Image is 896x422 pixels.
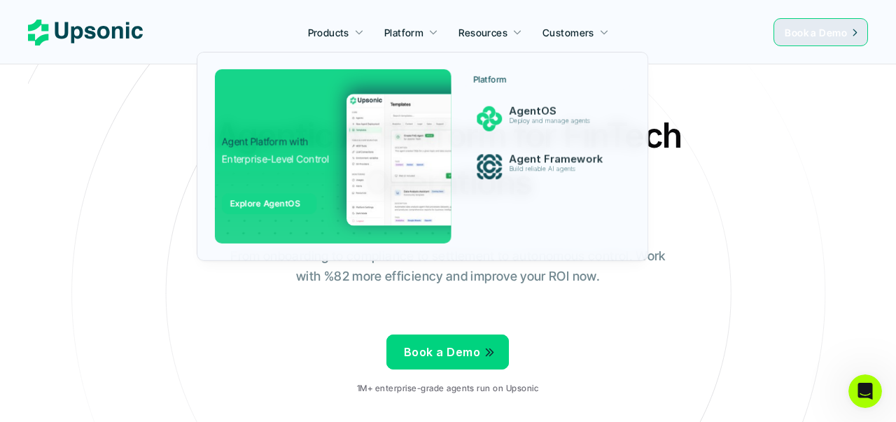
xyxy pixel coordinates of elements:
[848,374,882,408] iframe: Intercom live chat
[404,345,480,359] span: Book a Demo
[474,75,507,85] p: Platform
[465,99,631,139] a: AgentOSDeploy and manage agents
[509,105,612,118] p: AgentOS
[222,136,309,148] span: Agent Platform with
[509,166,610,174] p: Build reliable AI agents
[215,69,451,244] a: Agent Platform withEnterprise-Level ControlExplore AgentOS
[222,153,330,165] span: Enterprise-Level Control
[386,335,509,370] a: Book a Demo
[230,198,300,209] span: Explore AgentOS
[465,148,631,187] a: Agent FrameworkBuild reliable AI agents
[542,25,594,40] p: Customers
[220,246,675,287] p: From onboarding to compliance to settlement to autonomous control. Work with %82 more efficiency ...
[509,118,610,125] p: Deploy and manage agents
[308,25,349,40] p: Products
[773,18,868,46] a: Book a Demo
[357,384,538,393] p: 1M+ enterprise-grade agents run on Upsonic
[509,153,612,166] p: Agent Framework
[458,25,507,40] p: Resources
[785,27,847,38] span: Book a Demo
[300,20,372,45] a: Products
[384,25,423,40] p: Platform
[222,194,317,215] span: Explore AgentOS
